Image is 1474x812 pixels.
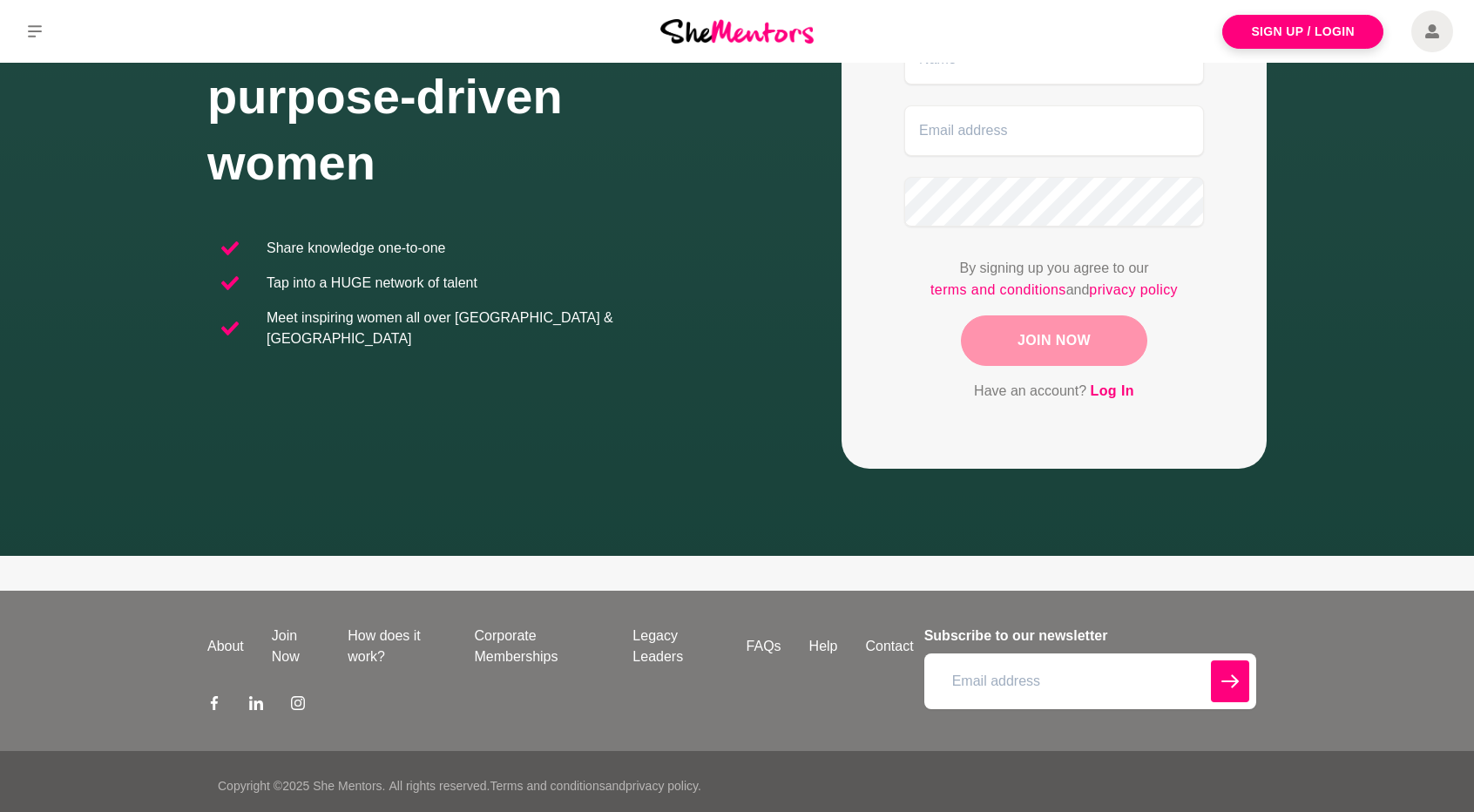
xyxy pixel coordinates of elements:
a: terms and conditions [930,279,1066,301]
p: Meet inspiring women all over [GEOGRAPHIC_DATA] & [GEOGRAPHIC_DATA] [267,308,723,349]
input: Email address [924,653,1256,709]
a: Contact [852,636,928,657]
a: privacy policy [625,779,698,793]
a: Instagram [291,695,305,716]
a: Legacy Leaders [619,626,732,667]
h4: Subscribe to our newsletter [924,626,1256,646]
a: FAQs [733,636,795,657]
a: How does it work? [334,626,460,667]
a: LinkedIn [249,695,263,716]
a: Join Now [258,626,334,667]
a: Facebook [207,695,221,716]
p: Share knowledge one-to-one [267,238,445,259]
p: All rights reserved. and . [389,777,700,795]
a: Corporate Memberships [460,626,619,667]
input: Email address [904,105,1204,156]
img: She Mentors Logo [660,19,814,43]
p: Tap into a HUGE network of talent [267,273,477,294]
a: privacy policy [1089,279,1178,301]
p: By signing up you agree to our and [904,258,1204,301]
a: Terms and conditions [490,779,605,793]
a: Help [795,636,852,657]
a: About [193,636,258,657]
p: Copyright © 2025 She Mentors . [218,777,385,795]
a: Sign Up / Login [1222,15,1383,49]
p: Have an account? [904,380,1204,403]
a: Log In [1091,380,1134,403]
